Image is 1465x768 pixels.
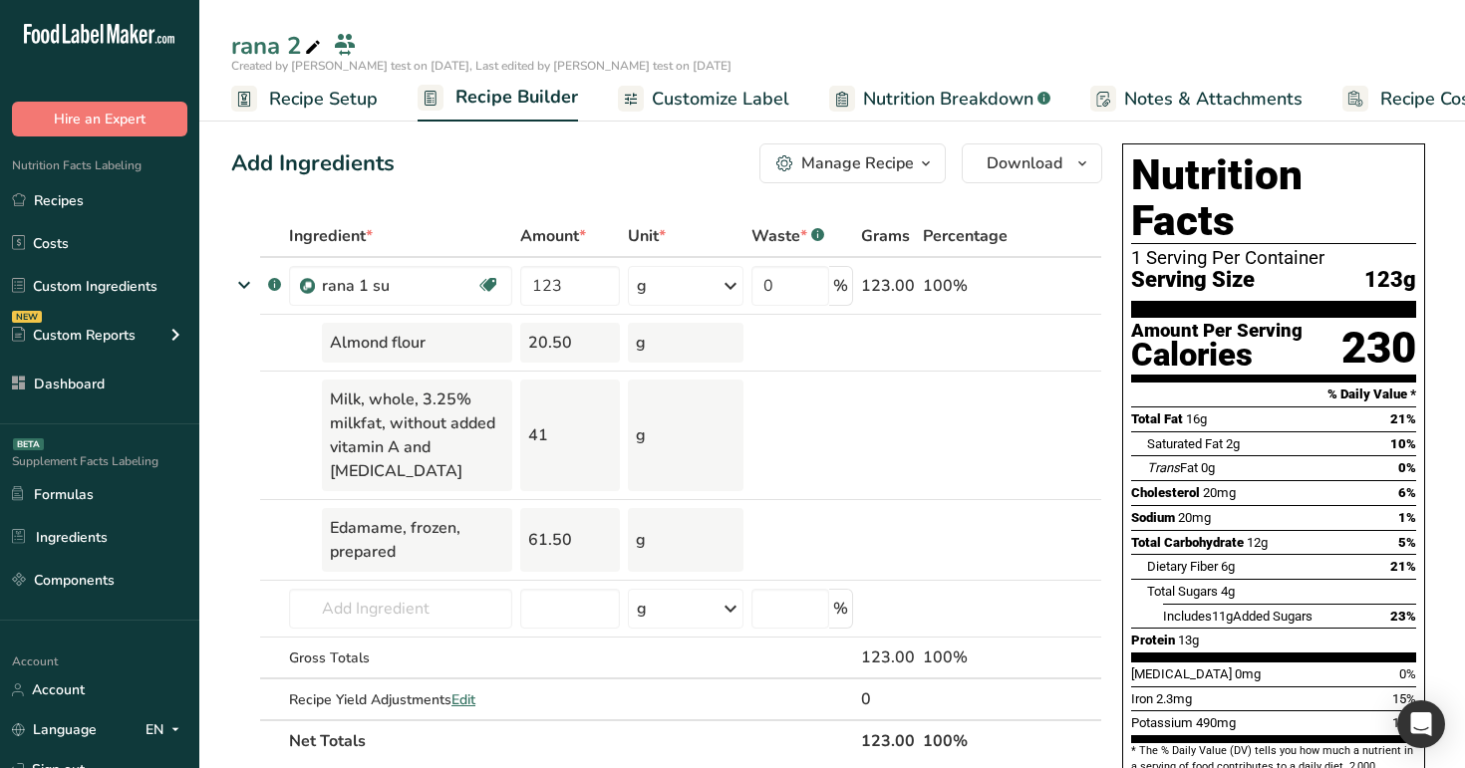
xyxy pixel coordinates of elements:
span: Unit [628,224,666,248]
h1: Nutrition Facts [1131,152,1416,244]
span: Notes & Attachments [1124,86,1303,113]
span: 0% [1399,666,1416,681]
div: 100% [923,645,1008,669]
div: 61.50 [520,508,619,572]
span: Dietary Fiber [1147,559,1218,574]
span: Serving Size [1131,268,1255,293]
span: 16g [1186,411,1207,426]
a: Notes & Attachments [1090,77,1303,122]
div: 123.00 [861,274,915,298]
span: 123g [1364,268,1416,293]
input: Add Ingredient [289,589,512,629]
span: Download [987,151,1062,175]
span: Fat [1147,460,1198,475]
button: Hire an Expert [12,102,187,136]
span: Total Sugars [1147,584,1218,599]
span: Saturated Fat [1147,436,1223,451]
span: 10% [1390,436,1416,451]
span: 15% [1392,691,1416,706]
div: g [637,597,647,621]
span: 6% [1398,485,1416,500]
i: Trans [1147,460,1180,475]
div: g [628,323,743,363]
img: Sub Recipe [300,279,315,294]
div: Manage Recipe [801,151,914,175]
span: Recipe Setup [269,86,378,113]
a: Recipe Setup [231,77,378,122]
div: Recipe Yield Adjustments [289,689,512,710]
th: Net Totals [285,719,857,761]
span: Percentage [923,224,1008,248]
div: Gross Totals [289,647,512,668]
span: Potassium [1131,715,1193,730]
div: Calories [1131,341,1303,370]
div: Milk, whole, 3.25% milkfat, without added vitamin A and [MEDICAL_DATA] [322,380,512,491]
span: 20mg [1178,510,1211,525]
div: Edamame, frozen, prepared [322,508,512,572]
div: g [637,274,647,298]
span: Iron [1131,691,1153,706]
div: 123.00 [861,645,915,669]
div: Almond flour [322,323,512,363]
a: Customize Label [618,77,789,122]
button: Download [962,143,1102,183]
th: 123.00 [857,719,919,761]
div: EN [146,718,187,742]
button: Manage Recipe [759,143,946,183]
th: 100% [919,719,1012,761]
span: Nutrition Breakdown [863,86,1033,113]
span: 2g [1226,436,1240,451]
div: 100% [923,274,1008,298]
div: rana 2 [231,28,325,64]
span: 2.3mg [1156,691,1192,706]
div: BETA [13,438,44,450]
span: [MEDICAL_DATA] [1131,666,1232,681]
span: 0% [1398,460,1416,475]
div: 20.50 [520,323,619,363]
a: Recipe Builder [418,75,578,123]
span: 12g [1247,535,1268,550]
div: rana 1 su [322,274,476,298]
span: 23% [1390,609,1416,624]
span: 490mg [1196,715,1236,730]
div: Open Intercom Messenger [1397,700,1445,748]
span: Ingredient [289,224,373,248]
span: 21% [1390,559,1416,574]
span: 11g [1212,609,1233,624]
span: Grams [861,224,910,248]
div: NEW [12,311,42,323]
div: Amount Per Serving [1131,322,1303,341]
span: 6g [1221,559,1235,574]
section: % Daily Value * [1131,383,1416,406]
div: 1 Serving Per Container [1131,248,1416,268]
div: g [628,380,743,491]
span: 4g [1221,584,1235,599]
span: Sodium [1131,510,1175,525]
a: Nutrition Breakdown [829,77,1050,122]
a: Language [12,712,97,747]
div: 0 [861,687,915,711]
span: Cholesterol [1131,485,1200,500]
span: Amount [520,224,586,248]
span: 10% [1392,715,1416,730]
div: Custom Reports [12,325,136,346]
div: 41 [520,380,619,491]
span: 0g [1201,460,1215,475]
span: Includes Added Sugars [1163,609,1313,624]
div: Waste [751,224,824,248]
span: 20mg [1203,485,1236,500]
span: 0mg [1235,666,1261,681]
span: Total Carbohydrate [1131,535,1244,550]
span: Protein [1131,633,1175,647]
span: Edit [451,690,475,709]
span: 5% [1398,535,1416,550]
span: Total Fat [1131,411,1183,426]
span: Recipe Builder [455,84,578,111]
span: Customize Label [652,86,789,113]
span: 13g [1178,633,1199,647]
span: Created by [PERSON_NAME] test on [DATE], Last edited by [PERSON_NAME] test on [DATE] [231,58,732,74]
div: g [628,508,743,572]
div: 230 [1341,322,1416,375]
span: 21% [1390,411,1416,426]
div: Add Ingredients [231,147,395,180]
